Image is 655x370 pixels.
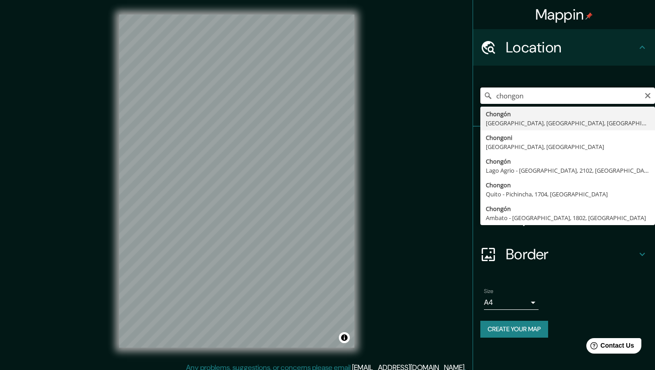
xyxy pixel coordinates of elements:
div: A4 [484,295,539,310]
div: Chongon [486,180,650,190]
div: Ambato - [GEOGRAPHIC_DATA], 1802, [GEOGRAPHIC_DATA] [486,213,650,222]
h4: Border [506,245,637,263]
h4: Layout [506,209,637,227]
div: Border [473,236,655,272]
label: Size [484,288,494,295]
div: Chongoni [486,133,650,142]
button: Toggle attribution [339,332,350,343]
div: Chongón [486,109,650,118]
div: Pins [473,127,655,163]
iframe: Help widget launcher [574,334,645,360]
input: Pick your city or area [480,87,655,104]
button: Clear [644,91,651,99]
img: pin-icon.png [585,12,593,20]
div: Lago Agrio - [GEOGRAPHIC_DATA], 2102, [GEOGRAPHIC_DATA] [486,166,650,175]
h4: Mappin [535,5,593,24]
div: Quito - Pichincha, 1704, [GEOGRAPHIC_DATA] [486,190,650,199]
canvas: Map [119,15,354,348]
h4: Location [506,38,637,57]
div: Layout [473,200,655,236]
div: Location [473,29,655,66]
div: [GEOGRAPHIC_DATA], [GEOGRAPHIC_DATA], [GEOGRAPHIC_DATA] [486,118,650,128]
div: Style [473,163,655,200]
div: Chongón [486,204,650,213]
button: Create your map [480,321,548,338]
div: Chongón [486,157,650,166]
div: [GEOGRAPHIC_DATA], [GEOGRAPHIC_DATA] [486,142,650,151]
